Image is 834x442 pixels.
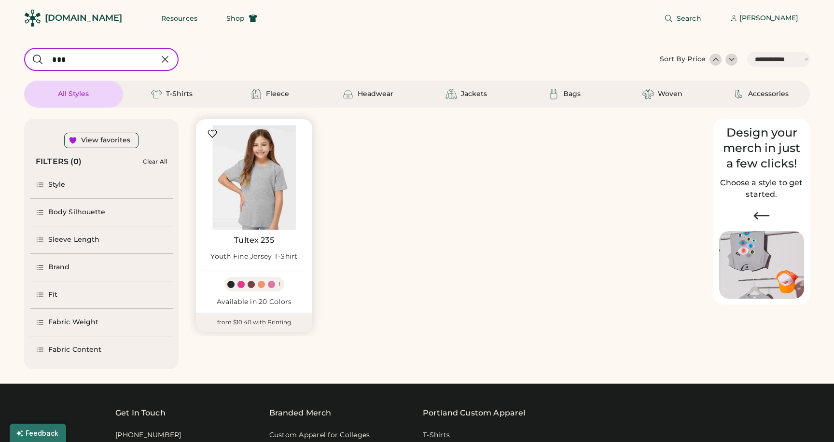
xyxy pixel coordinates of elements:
div: + [277,279,281,290]
img: Rendered Logo - Screens [24,10,41,27]
div: Sleeve Length [48,235,99,245]
div: Available in 20 Colors [202,297,306,307]
img: Woven Icon [642,88,654,100]
img: Bags Icon [548,88,559,100]
div: Design your merch in just a few clicks! [719,125,804,171]
div: Youth Fine Jersey T-Shirt [210,252,297,262]
div: Fabric Weight [48,318,98,327]
button: Resources [150,9,209,28]
div: Clear All [143,158,167,165]
img: Image of Lisa Congdon Eye Print on T-Shirt and Hat [719,231,804,299]
button: Shop [215,9,269,28]
div: T-Shirts [166,89,193,99]
div: Brand [48,262,70,272]
img: Accessories Icon [733,88,744,100]
div: from $10.40 with Printing [196,313,312,332]
div: Jackets [461,89,487,99]
div: Sort By Price [660,55,706,64]
h2: Choose a style to get started. [719,177,804,200]
div: All Styles [58,89,89,99]
div: Body Silhouette [48,207,106,217]
div: [PERSON_NAME] [739,14,798,23]
a: T-Shirts [423,430,450,440]
div: Fleece [266,89,289,99]
span: Shop [226,15,245,22]
div: Fit [48,290,57,300]
div: Get In Touch [115,407,166,419]
div: Accessories [748,89,789,99]
div: Headwear [358,89,393,99]
div: Style [48,180,66,190]
img: Fleece Icon [250,88,262,100]
button: Search [653,9,713,28]
img: Headwear Icon [342,88,354,100]
div: [PHONE_NUMBER] [115,430,181,440]
div: Branded Merch [269,407,332,419]
div: Fabric Content [48,345,101,355]
div: Woven [658,89,682,99]
div: FILTERS (0) [36,156,82,167]
div: View favorites [81,136,130,145]
div: Bags [563,89,581,99]
img: T-Shirts Icon [151,88,162,100]
div: [DOMAIN_NAME] [45,12,122,24]
a: Portland Custom Apparel [423,407,525,419]
img: Jackets Icon [445,88,457,100]
span: Search [677,15,701,22]
a: Tultex 235 [234,235,274,245]
img: Tultex 235 Youth Fine Jersey T-Shirt [202,125,306,230]
a: Custom Apparel for Colleges [269,430,370,440]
